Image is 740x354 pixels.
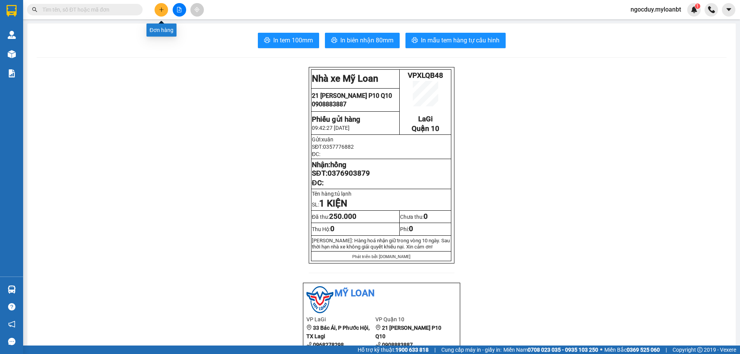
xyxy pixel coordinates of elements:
[412,124,439,133] span: Quận 10
[409,225,413,233] span: 0
[32,7,37,12] span: search
[312,179,323,187] span: ĐC:
[722,3,735,17] button: caret-down
[311,211,400,223] td: Đã thu:
[312,136,451,143] p: Gửi:
[258,33,319,48] button: printerIn tem 100mm
[421,35,499,45] span: In mẫu tem hàng tự cấu hình
[321,136,333,143] span: xuân
[330,161,346,169] span: hồng
[325,198,347,209] strong: KIỆN
[312,101,346,108] span: 0908883887
[725,6,732,13] span: caret-down
[604,346,660,354] span: Miền Bắc
[42,5,133,14] input: Tìm tên, số ĐT hoặc mã đơn
[190,3,204,17] button: aim
[329,212,357,221] span: 250.000
[312,201,347,208] span: SL:
[691,6,698,13] img: icon-new-feature
[264,37,270,44] span: printer
[8,285,16,294] img: warehouse-icon
[312,125,350,131] span: 09:42:27 [DATE]
[3,4,69,15] strong: Nhà xe Mỹ Loan
[312,73,378,84] strong: Nhà xe Mỹ Loan
[666,346,667,354] span: |
[503,346,598,354] span: Miền Nam
[408,71,443,80] span: VPXLQB48
[600,348,602,351] span: ⚪️
[306,315,375,324] li: VP LaGi
[8,50,16,58] img: warehouse-icon
[306,325,312,330] span: environment
[313,342,344,348] b: 0968278298
[312,92,392,99] span: 21 [PERSON_NAME] P10 Q10
[312,115,360,124] strong: Phiếu gửi hàng
[434,346,436,354] span: |
[8,338,15,345] span: message
[3,19,71,34] span: 21 [PERSON_NAME] P10 Q10
[325,33,400,48] button: printerIn biên nhận 80mm
[311,223,400,235] td: Thu Hộ:
[155,3,168,17] button: plus
[194,7,200,12] span: aim
[328,169,370,178] span: 0376903879
[323,144,354,150] span: 0357776882
[331,37,337,44] span: printer
[399,211,451,223] td: Chưa thu:
[697,347,703,352] span: copyright
[74,4,110,13] span: VPXLQB48
[358,346,429,354] span: Hỗ trợ kỹ thuật:
[306,325,370,339] b: 33 Bác Ái, P Phước Hội, TX Lagi
[405,33,506,48] button: printerIn mẫu tem hàng tự cấu hình
[418,115,433,123] span: LaGi
[3,49,52,57] strong: Phiếu gửi hàng
[352,254,410,259] span: Phát triển bởi [DOMAIN_NAME]
[412,37,418,44] span: printer
[375,325,441,339] b: 21 [PERSON_NAME] P10 Q10
[424,212,428,221] span: 0
[395,347,429,353] strong: 1900 633 818
[624,5,687,14] span: ngocduy.myloanbt
[319,198,325,209] span: 1
[8,320,15,328] span: notification
[306,286,457,301] li: Mỹ Loan
[375,325,381,330] span: environment
[8,31,16,39] img: warehouse-icon
[173,3,186,17] button: file-add
[273,35,313,45] span: In tem 100mm
[7,5,17,17] img: logo-vxr
[306,286,333,313] img: logo.jpg
[312,191,451,197] p: Tên hàng:
[375,342,381,347] span: phone
[708,6,715,13] img: phone-icon
[340,35,394,45] span: In biên nhận 80mm
[695,3,700,9] sup: 1
[8,69,16,77] img: solution-icon
[382,342,413,348] b: 0908883887
[528,347,598,353] strong: 0708 023 035 - 0935 103 250
[177,7,182,12] span: file-add
[312,161,370,178] strong: Nhận: SĐT:
[312,151,320,157] span: ĐC:
[312,144,354,150] span: SĐT:
[306,342,312,347] span: phone
[312,238,450,250] span: [PERSON_NAME]: Hàng hoá nhận giữ trong vòng 10 ngày. Sau thời hạn nhà xe không giải quy...
[159,7,164,12] span: plus
[399,223,451,235] td: Phí:
[375,315,444,324] li: VP Quận 10
[335,191,355,197] span: tủ lạnh
[441,346,501,354] span: Cung cấp máy in - giấy in:
[330,225,335,233] span: 0
[627,347,660,353] strong: 0369 525 060
[8,303,15,310] span: question-circle
[696,3,699,9] span: 1
[3,35,38,42] span: 0908883887
[85,49,99,57] span: LaGi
